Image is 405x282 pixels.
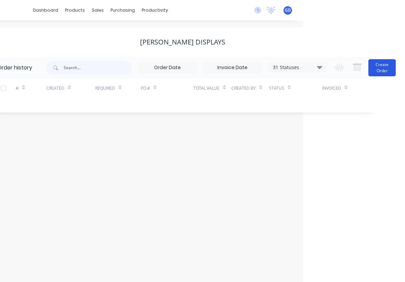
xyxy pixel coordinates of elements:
div: Created [46,85,64,91]
div: Invoiced [322,79,352,98]
div: productivity [138,5,172,15]
div: Created [46,79,96,98]
input: Search... [64,61,131,75]
div: Total Value [193,79,231,98]
button: Create Order [368,59,396,76]
div: Status [269,79,322,98]
div: products [62,5,88,15]
span: GD [285,7,291,13]
div: Invoiced [322,85,341,91]
div: Status [269,85,284,91]
div: # [16,79,46,98]
input: Order Date [139,63,196,73]
div: Required [95,79,141,98]
div: 31 Statuses [269,64,326,71]
div: PO # [141,79,194,98]
div: sales [88,5,107,15]
input: Invoice Date [204,63,261,73]
div: # [16,85,18,91]
a: dashboard [29,5,62,15]
div: [PERSON_NAME] Displays [140,38,225,46]
div: Total Value [193,85,219,91]
div: Created By [231,85,256,91]
div: Created By [231,79,269,98]
div: Required [95,85,115,91]
div: PO # [141,85,150,91]
div: purchasing [107,5,138,15]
